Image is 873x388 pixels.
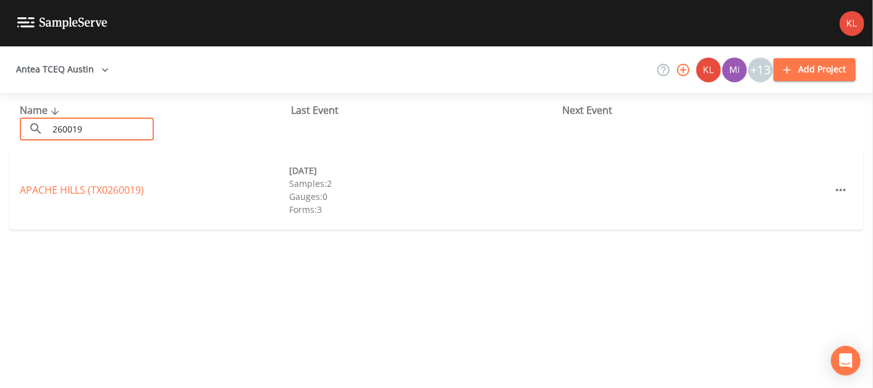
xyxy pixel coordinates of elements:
img: 9c4450d90d3b8045b2e5fa62e4f92659 [840,11,864,36]
a: APACHE HILLS (TX0260019) [20,183,144,197]
div: Samples: 2 [289,177,559,190]
div: Kler Teran [696,58,722,82]
img: a1ea4ff7c53760f38bef77ef7c6649bf [722,58,747,82]
img: logo [17,17,108,29]
span: Name [20,103,62,117]
button: Add Project [774,58,856,81]
div: Miriaha Caddie [722,58,748,82]
div: Next Event [562,103,833,118]
div: Gauges: 0 [289,190,559,203]
input: Search Projects [48,118,154,140]
div: +13 [748,58,773,82]
div: [DATE] [289,164,559,177]
div: Open Intercom Messenger [831,346,861,376]
img: 9c4450d90d3b8045b2e5fa62e4f92659 [696,58,721,82]
button: Antea TCEQ Austin [11,58,114,81]
div: Forms: 3 [289,203,559,216]
div: Last Event [291,103,562,118]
